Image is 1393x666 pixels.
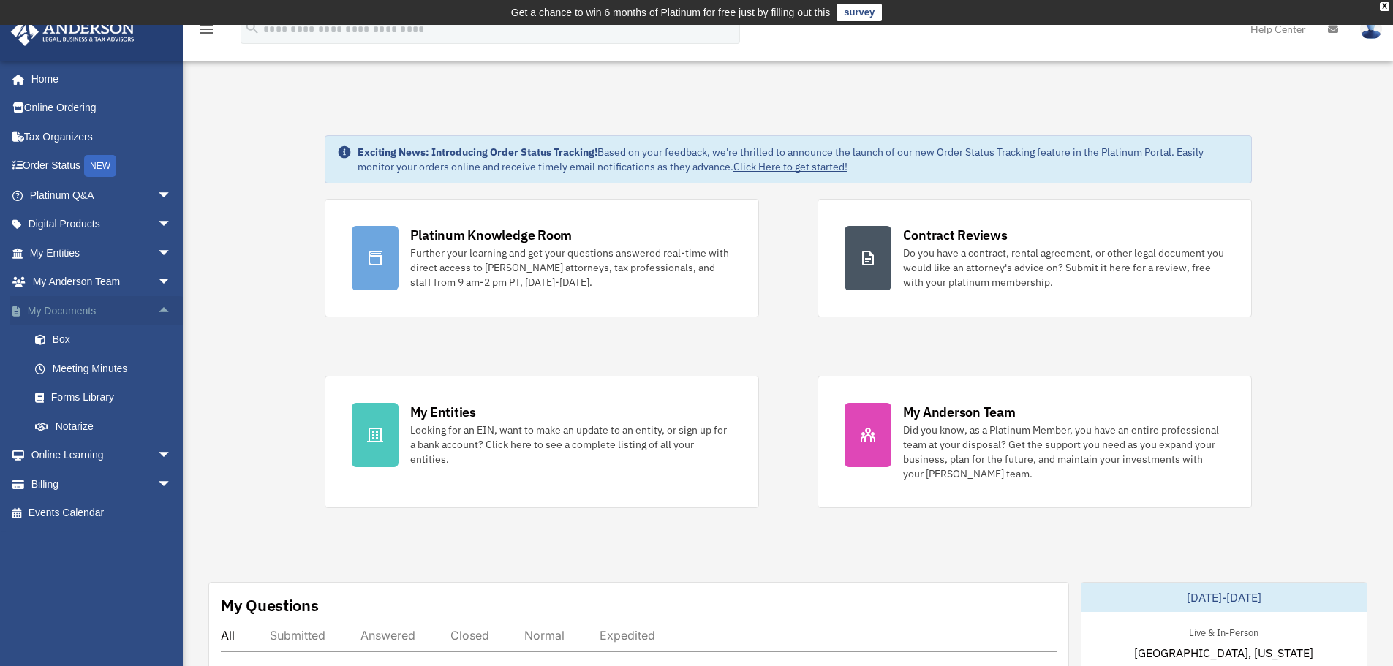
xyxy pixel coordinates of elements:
[358,145,597,159] strong: Exciting News: Introducing Order Status Tracking!
[1360,18,1382,39] img: User Pic
[733,160,847,173] a: Click Here to get started!
[903,246,1225,290] div: Do you have a contract, rental agreement, or other legal document you would like an attorney's ad...
[1177,624,1270,639] div: Live & In-Person
[358,145,1239,174] div: Based on your feedback, we're thrilled to announce the launch of our new Order Status Tracking fe...
[244,20,260,36] i: search
[903,403,1016,421] div: My Anderson Team
[157,469,186,499] span: arrow_drop_down
[20,325,194,355] a: Box
[410,246,732,290] div: Further your learning and get your questions answered real-time with direct access to [PERSON_NAM...
[157,181,186,211] span: arrow_drop_down
[157,238,186,268] span: arrow_drop_down
[10,122,194,151] a: Tax Organizers
[10,238,194,268] a: My Entitiesarrow_drop_down
[10,268,194,297] a: My Anderson Teamarrow_drop_down
[20,383,194,412] a: Forms Library
[818,376,1252,508] a: My Anderson Team Did you know, as a Platinum Member, you have an entire professional team at your...
[360,628,415,643] div: Answered
[600,628,655,643] div: Expedited
[20,354,194,383] a: Meeting Minutes
[837,4,882,21] a: survey
[157,441,186,471] span: arrow_drop_down
[410,403,476,421] div: My Entities
[511,4,831,21] div: Get a chance to win 6 months of Platinum for free just by filling out this
[524,628,565,643] div: Normal
[410,423,732,466] div: Looking for an EIN, want to make an update to an entity, or sign up for a bank account? Click her...
[325,376,759,508] a: My Entities Looking for an EIN, want to make an update to an entity, or sign up for a bank accoun...
[20,412,194,441] a: Notarize
[197,20,215,38] i: menu
[10,181,194,210] a: Platinum Q&Aarrow_drop_down
[10,499,194,528] a: Events Calendar
[10,210,194,239] a: Digital Productsarrow_drop_down
[10,94,194,123] a: Online Ordering
[903,423,1225,481] div: Did you know, as a Platinum Member, you have an entire professional team at your disposal? Get th...
[84,155,116,177] div: NEW
[1081,583,1367,612] div: [DATE]-[DATE]
[450,628,489,643] div: Closed
[10,441,194,470] a: Online Learningarrow_drop_down
[270,628,325,643] div: Submitted
[10,469,194,499] a: Billingarrow_drop_down
[197,26,215,38] a: menu
[157,210,186,240] span: arrow_drop_down
[221,628,235,643] div: All
[10,64,186,94] a: Home
[157,268,186,298] span: arrow_drop_down
[903,226,1008,244] div: Contract Reviews
[221,594,319,616] div: My Questions
[10,296,194,325] a: My Documentsarrow_drop_up
[1134,644,1313,662] span: [GEOGRAPHIC_DATA], [US_STATE]
[325,199,759,317] a: Platinum Knowledge Room Further your learning and get your questions answered real-time with dire...
[10,151,194,181] a: Order StatusNEW
[818,199,1252,317] a: Contract Reviews Do you have a contract, rental agreement, or other legal document you would like...
[157,296,186,326] span: arrow_drop_up
[410,226,573,244] div: Platinum Knowledge Room
[7,18,139,46] img: Anderson Advisors Platinum Portal
[1380,2,1389,11] div: close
